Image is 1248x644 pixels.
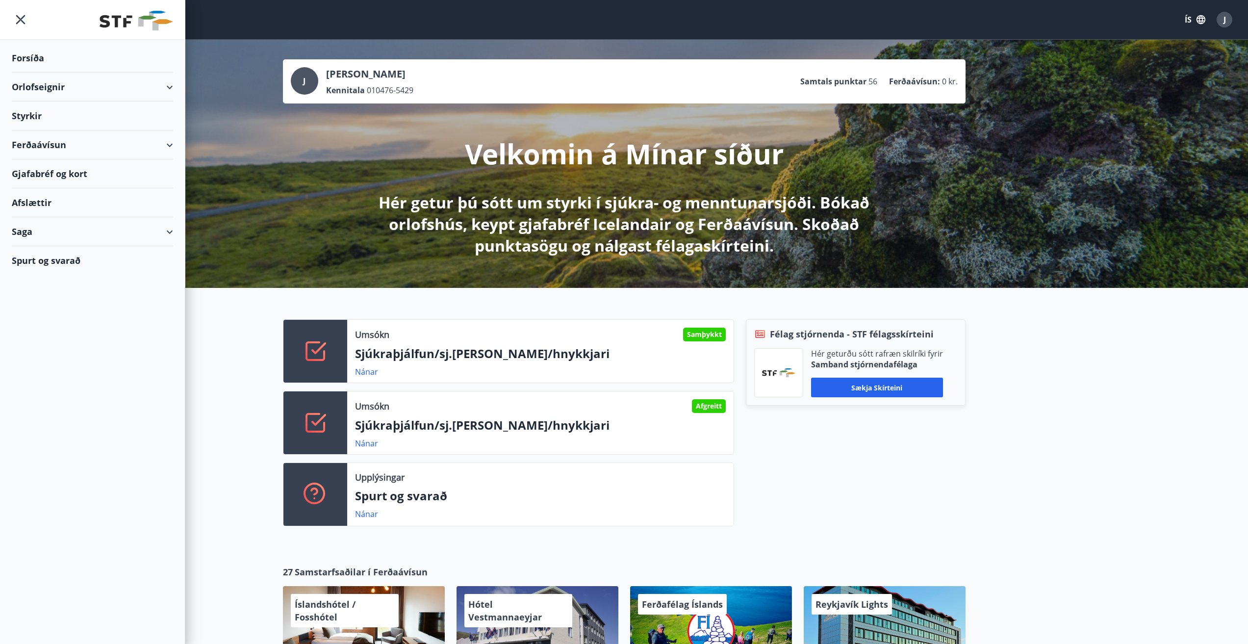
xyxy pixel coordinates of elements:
img: union_logo [100,11,173,30]
button: menu [12,11,29,28]
div: Styrkir [12,102,173,130]
span: Íslandshótel / Fosshótel [295,598,356,623]
p: Hér getur þú sótt um styrki í sjúkra- og menntunarsjóði. Bókað orlofshús, keypt gjafabréf Iceland... [365,192,883,257]
div: Orlofseignir [12,73,173,102]
div: Afgreitt [692,399,726,413]
div: Ferðaávísun [12,130,173,159]
p: Kennitala [326,85,365,96]
span: Hótel Vestmannaeyjar [468,598,542,623]
p: Upplýsingar [355,471,405,484]
p: Samband stjórnendafélaga [811,359,943,370]
button: Sækja skírteini [811,378,943,397]
p: Umsókn [355,328,389,341]
button: J [1213,8,1236,31]
span: 56 [868,76,877,87]
div: Forsíða [12,44,173,73]
p: Sjúkraþjálfun/sj.[PERSON_NAME]/hnykkjari [355,417,726,434]
div: Samþykkt [683,328,726,341]
p: Hér geturðu sótt rafræn skilríki fyrir [811,348,943,359]
span: Ferðafélag Íslands [642,598,723,610]
span: J [1223,14,1226,25]
div: Afslættir [12,188,173,217]
a: Nánar [355,509,378,519]
a: Nánar [355,366,378,377]
img: vjCaq2fThgY3EUYqSgpjEiBg6WP39ov69hlhuPVN.png [762,368,795,377]
p: Velkomin á Mínar síður [465,135,784,172]
span: Reykjavík Lights [815,598,888,610]
p: Samtals punktar [800,76,866,87]
p: Sjúkraþjálfun/sj.[PERSON_NAME]/hnykkjari [355,345,726,362]
div: Saga [12,217,173,246]
span: 0 kr. [942,76,958,87]
div: Gjafabréf og kort [12,159,173,188]
button: ÍS [1179,11,1211,28]
p: Ferðaávísun : [889,76,940,87]
p: [PERSON_NAME] [326,67,413,81]
span: Samstarfsaðilar í Ferðaávísun [295,566,428,578]
span: 010476-5429 [367,85,413,96]
p: Spurt og svarað [355,488,726,504]
span: 27 [283,566,293,578]
span: Félag stjórnenda - STF félagsskírteini [770,328,934,340]
span: J [303,76,306,86]
div: Spurt og svarað [12,246,173,275]
a: Nánar [355,438,378,449]
p: Umsókn [355,400,389,412]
